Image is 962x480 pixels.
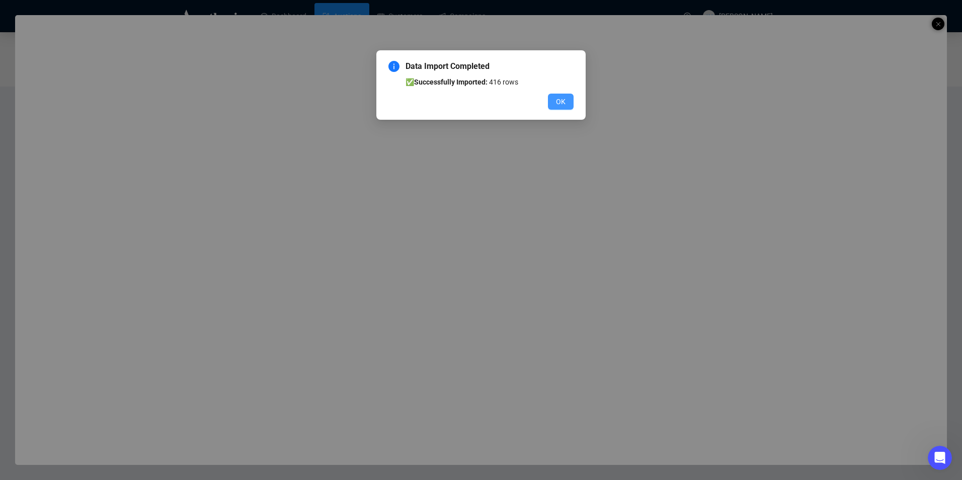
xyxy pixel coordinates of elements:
[406,60,574,72] span: Data Import Completed
[414,78,488,86] b: Successfully Imported:
[406,76,574,88] li: ✅ 416 rows
[388,61,399,72] span: info-circle
[556,96,566,107] span: OK
[548,94,574,110] button: OK
[928,446,952,470] iframe: Intercom live chat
